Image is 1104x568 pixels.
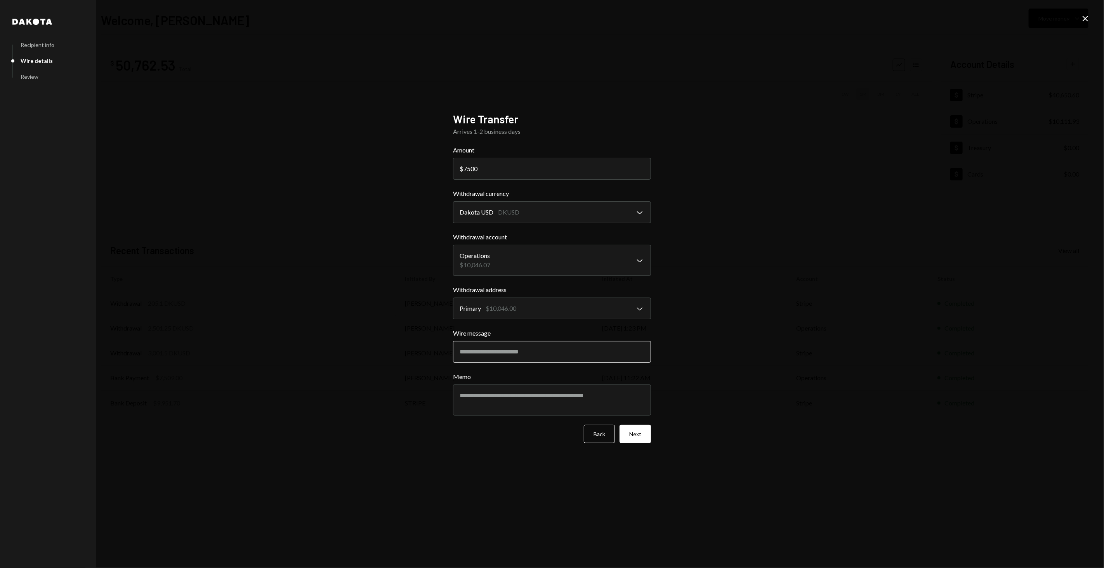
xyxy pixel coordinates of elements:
div: $ [460,165,463,172]
button: Withdrawal currency [453,201,651,223]
label: Withdrawal currency [453,189,651,198]
div: DKUSD [498,208,519,217]
button: Withdrawal address [453,298,651,319]
button: Back [584,425,615,443]
h2: Wire Transfer [453,112,651,127]
label: Withdrawal address [453,285,651,294]
button: Next [620,425,651,443]
div: Review [21,73,38,80]
button: Withdrawal account [453,245,651,276]
input: 0.00 [453,158,651,180]
div: Recipient info [21,42,54,48]
div: $10,046.00 [486,304,516,313]
label: Memo [453,372,651,381]
div: Wire details [21,57,53,64]
div: Arrives 1-2 business days [453,127,651,136]
label: Amount [453,145,651,155]
label: Wire message [453,329,651,338]
label: Withdrawal account [453,232,651,242]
